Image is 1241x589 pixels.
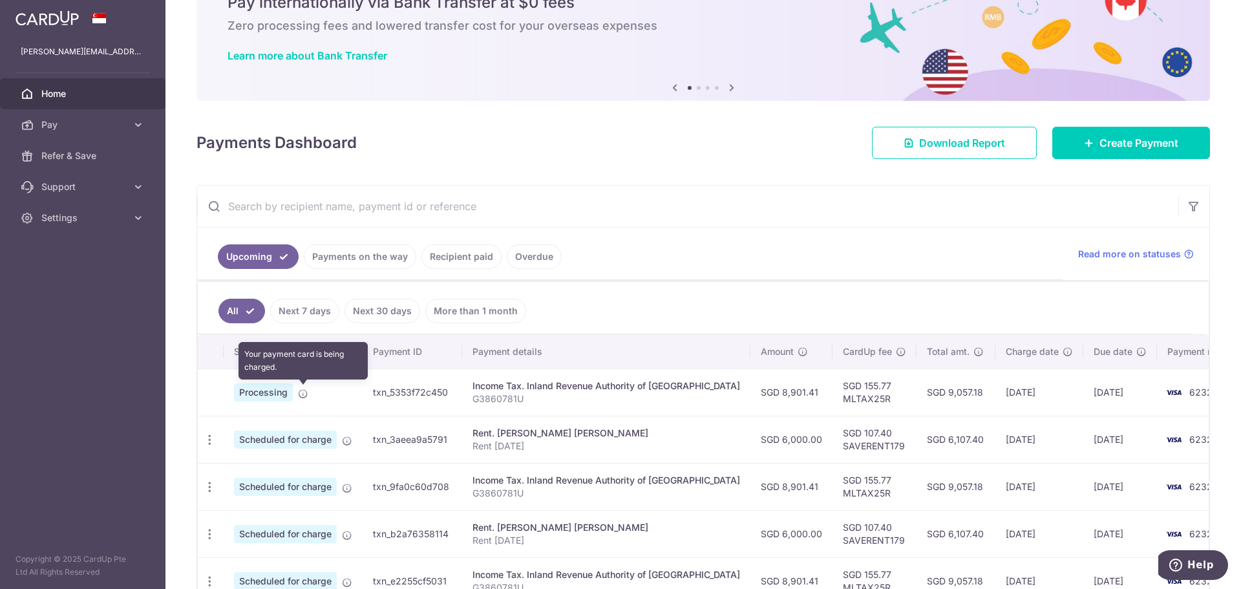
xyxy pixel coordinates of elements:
[1161,432,1187,447] img: Bank Card
[1094,345,1132,358] span: Due date
[472,534,740,547] p: Rent [DATE]
[234,383,293,402] span: Processing
[270,299,339,323] a: Next 7 days
[472,474,740,487] div: Income Tax. Inland Revenue Authority of [GEOGRAPHIC_DATA]
[1161,479,1187,495] img: Bank Card
[917,369,995,416] td: SGD 9,057.18
[196,131,357,155] h4: Payments Dashboard
[833,463,917,510] td: SGD 155.77 MLTAX25R
[995,369,1083,416] td: [DATE]
[1083,416,1157,463] td: [DATE]
[1161,526,1187,542] img: Bank Card
[1099,135,1178,151] span: Create Payment
[1161,385,1187,400] img: Bank Card
[1189,387,1213,398] span: 6232
[833,369,917,416] td: SGD 155.77 MLTAX25R
[234,478,337,496] span: Scheduled for charge
[218,244,299,269] a: Upcoming
[472,568,740,581] div: Income Tax. Inland Revenue Authority of [GEOGRAPHIC_DATA]
[472,440,740,453] p: Rent [DATE]
[1083,463,1157,510] td: [DATE]
[1083,369,1157,416] td: [DATE]
[363,369,462,416] td: txn_5353f72c450
[761,345,794,358] span: Amount
[41,118,127,131] span: Pay
[421,244,502,269] a: Recipient paid
[472,487,740,500] p: G3860781U
[234,345,262,358] span: Status
[995,463,1083,510] td: [DATE]
[995,416,1083,463] td: [DATE]
[472,427,740,440] div: Rent. [PERSON_NAME] [PERSON_NAME]
[750,510,833,557] td: SGD 6,000.00
[304,244,416,269] a: Payments on the way
[234,525,337,543] span: Scheduled for charge
[507,244,562,269] a: Overdue
[843,345,892,358] span: CardUp fee
[995,510,1083,557] td: [DATE]
[21,45,145,58] p: [PERSON_NAME][EMAIL_ADDRESS][DOMAIN_NAME]
[750,369,833,416] td: SGD 8,901.41
[228,18,1179,34] h6: Zero processing fees and lowered transfer cost for your overseas expenses
[472,521,740,534] div: Rent. [PERSON_NAME] [PERSON_NAME]
[917,510,995,557] td: SGD 6,107.40
[917,416,995,463] td: SGD 6,107.40
[363,416,462,463] td: txn_3aeea9a5791
[41,87,127,100] span: Home
[363,510,462,557] td: txn_b2a76358114
[750,416,833,463] td: SGD 6,000.00
[472,380,740,392] div: Income Tax. Inland Revenue Authority of [GEOGRAPHIC_DATA]
[462,335,750,369] th: Payment details
[41,149,127,162] span: Refer & Save
[1083,510,1157,557] td: [DATE]
[1189,434,1213,445] span: 6232
[345,299,420,323] a: Next 30 days
[234,431,337,449] span: Scheduled for charge
[1189,481,1213,492] span: 6232
[833,510,917,557] td: SGD 107.40 SAVERENT179
[239,342,368,380] div: Your payment card is being charged.
[1158,550,1228,583] iframe: Opens a widget where you can find more information
[363,335,462,369] th: Payment ID
[228,49,387,62] a: Learn more about Bank Transfer
[41,180,127,193] span: Support
[833,416,917,463] td: SGD 107.40 SAVERENT179
[872,127,1037,159] a: Download Report
[917,463,995,510] td: SGD 9,057.18
[1006,345,1059,358] span: Charge date
[218,299,265,323] a: All
[927,345,970,358] span: Total amt.
[750,463,833,510] td: SGD 8,901.41
[41,211,127,224] span: Settings
[1078,248,1181,261] span: Read more on statuses
[425,299,526,323] a: More than 1 month
[1052,127,1210,159] a: Create Payment
[919,135,1005,151] span: Download Report
[16,10,79,26] img: CardUp
[1189,528,1213,539] span: 6232
[472,392,740,405] p: G3860781U
[363,463,462,510] td: txn_9fa0c60d708
[197,186,1178,227] input: Search by recipient name, payment id or reference
[1078,248,1194,261] a: Read more on statuses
